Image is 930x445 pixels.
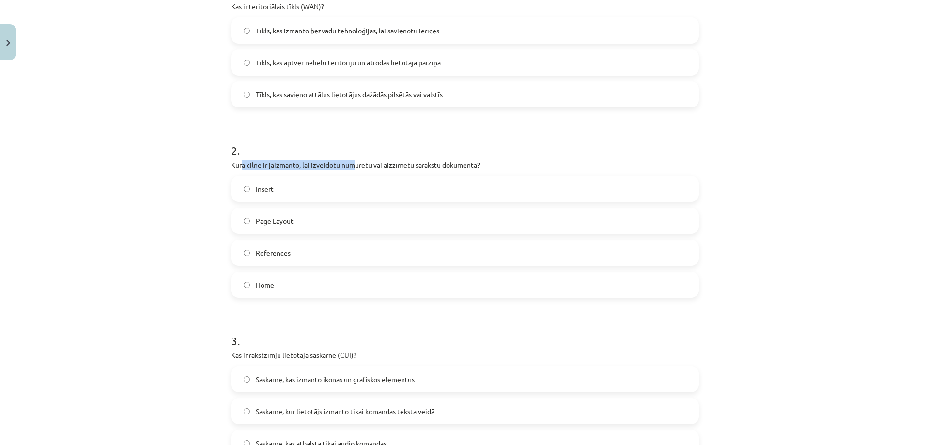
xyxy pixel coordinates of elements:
span: Saskarne, kur lietotājs izmanto tikai komandas teksta veidā [256,406,434,416]
input: Insert [244,186,250,192]
span: Tīkls, kas savieno attālus lietotājus dažādās pilsētās vai valstīs [256,90,443,100]
input: Tīkls, kas aptver nelielu teritoriju un atrodas lietotāja pārziņā [244,60,250,66]
p: Kura cilne ir jāizmanto, lai izveidotu numurētu vai aizzīmētu sarakstu dokumentā? [231,160,699,170]
h1: 2 . [231,127,699,157]
span: References [256,248,291,258]
input: Home [244,282,250,288]
input: References [244,250,250,256]
input: Tīkls, kas savieno attālus lietotājus dažādās pilsētās vai valstīs [244,92,250,98]
p: Kas ir rakstzīmju lietotāja saskarne (CUI)? [231,350,699,360]
input: Tīkls, kas izmanto bezvadu tehnoloģijas, lai savienotu ierīces [244,28,250,34]
input: Saskarne, kas izmanto ikonas un grafiskos elementus [244,376,250,383]
span: Page Layout [256,216,294,226]
span: Saskarne, kas izmanto ikonas un grafiskos elementus [256,374,415,384]
input: Page Layout [244,218,250,224]
h1: 3 . [231,317,699,347]
span: Home [256,280,274,290]
span: Insert [256,184,274,194]
span: Tīkls, kas izmanto bezvadu tehnoloģijas, lai savienotu ierīces [256,26,439,36]
input: Saskarne, kur lietotājs izmanto tikai komandas teksta veidā [244,408,250,414]
p: Kas ir teritoriālais tīkls (WAN)? [231,1,699,12]
span: Tīkls, kas aptver nelielu teritoriju un atrodas lietotāja pārziņā [256,58,441,68]
img: icon-close-lesson-0947bae3869378f0d4975bcd49f059093ad1ed9edebbc8119c70593378902aed.svg [6,40,10,46]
